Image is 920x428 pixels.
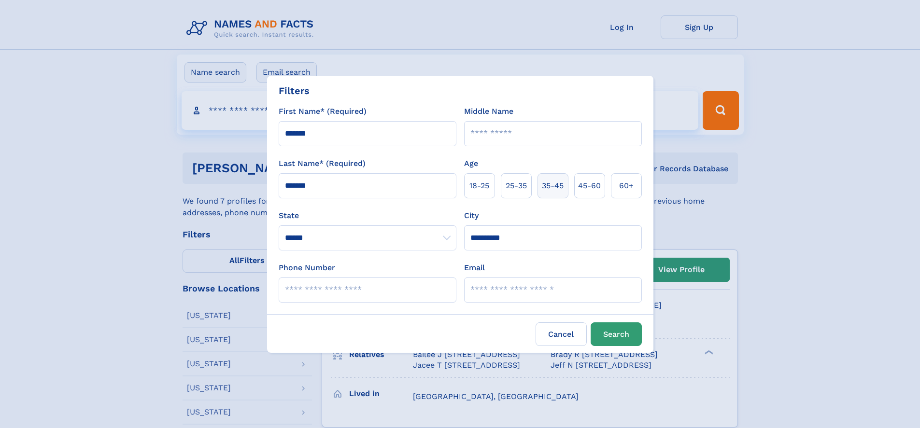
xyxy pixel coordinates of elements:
label: Phone Number [279,262,335,274]
span: 60+ [619,180,634,192]
label: City [464,210,479,221]
label: Last Name* (Required) [279,158,366,169]
span: 45‑60 [578,180,601,192]
span: 25‑35 [506,180,527,192]
label: First Name* (Required) [279,106,367,117]
button: Search [591,322,642,346]
label: Email [464,262,485,274]
label: Cancel [536,322,587,346]
div: Filters [279,83,310,98]
label: State [279,210,456,221]
span: 18‑25 [469,180,489,192]
label: Age [464,158,478,169]
span: 35‑45 [542,180,564,192]
label: Middle Name [464,106,513,117]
